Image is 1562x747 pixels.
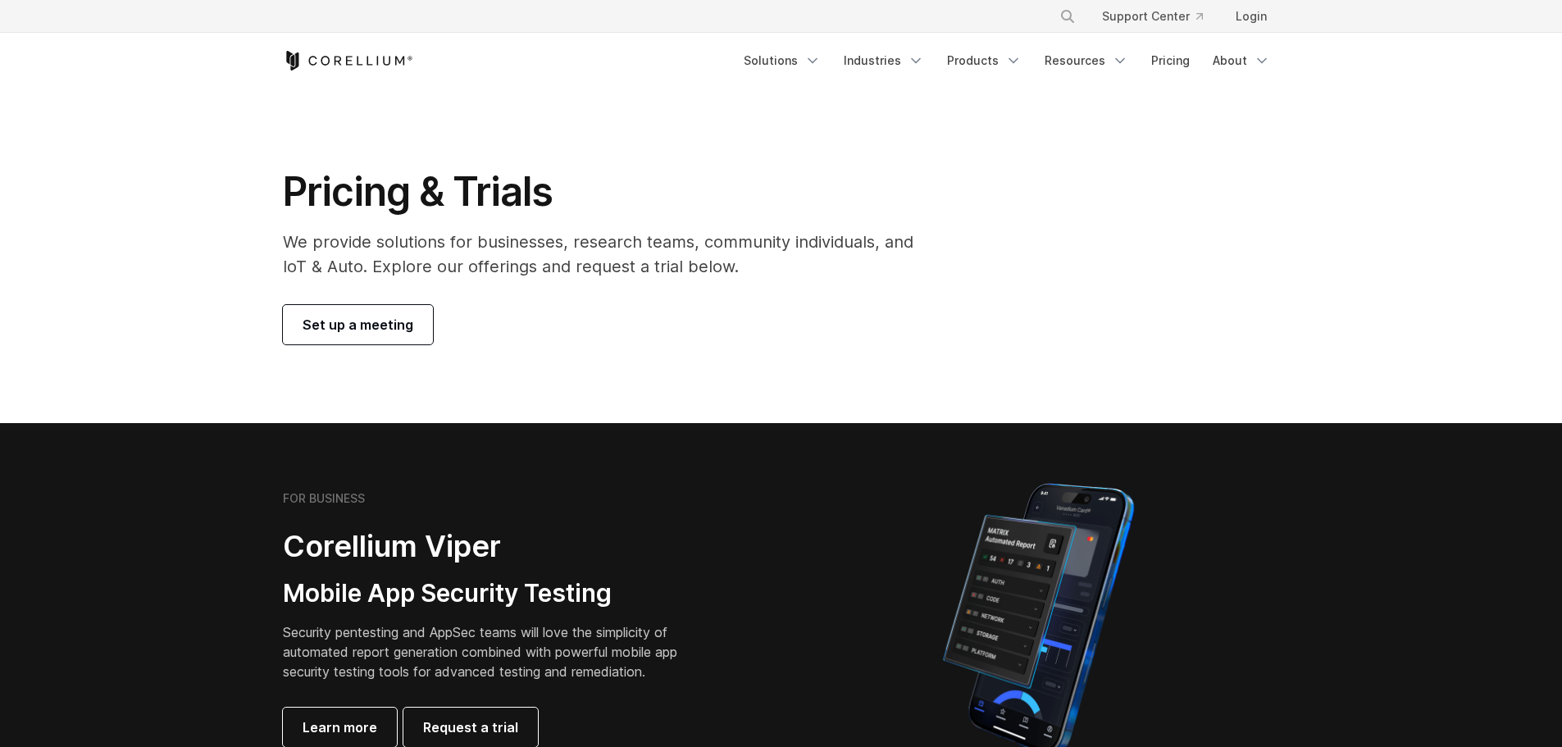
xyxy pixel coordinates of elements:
a: Corellium Home [283,51,413,71]
span: Set up a meeting [303,315,413,335]
button: Search [1053,2,1082,31]
h6: FOR BUSINESS [283,491,365,506]
p: Security pentesting and AppSec teams will love the simplicity of automated report generation comb... [283,622,703,681]
a: Pricing [1141,46,1200,75]
h3: Mobile App Security Testing [283,578,703,609]
span: Learn more [303,717,377,737]
a: Login [1223,2,1280,31]
a: Products [937,46,1031,75]
p: We provide solutions for businesses, research teams, community individuals, and IoT & Auto. Explo... [283,230,936,279]
div: Navigation Menu [1040,2,1280,31]
a: Request a trial [403,708,538,747]
h2: Corellium Viper [283,528,703,565]
a: Solutions [734,46,831,75]
div: Navigation Menu [734,46,1280,75]
h1: Pricing & Trials [283,167,936,216]
a: Support Center [1089,2,1216,31]
a: Set up a meeting [283,305,433,344]
a: Learn more [283,708,397,747]
a: About [1203,46,1280,75]
a: Industries [834,46,934,75]
span: Request a trial [423,717,518,737]
a: Resources [1035,46,1138,75]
